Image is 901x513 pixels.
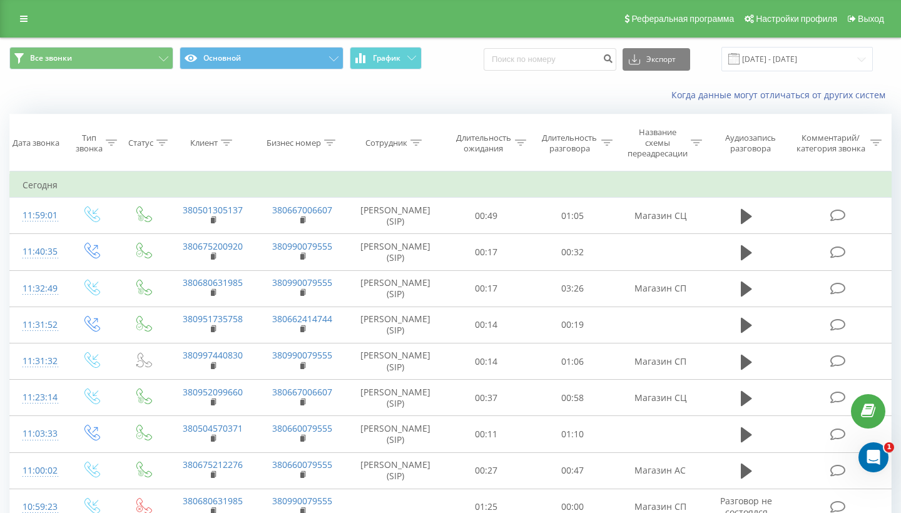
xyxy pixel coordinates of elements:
[444,343,530,380] td: 00:14
[183,204,243,216] a: 380501305137
[23,313,53,337] div: 11:31:52
[716,133,785,154] div: Аудиозапись разговора
[272,422,332,434] a: 380660079555
[455,133,512,154] div: Длительность ожидания
[529,416,616,452] td: 01:10
[616,343,705,380] td: Магазин СП
[183,386,243,398] a: 380952099660
[183,349,243,361] a: 380997440830
[444,270,530,307] td: 00:17
[444,452,530,489] td: 00:27
[616,198,705,234] td: Магазин СЦ
[373,54,400,63] span: График
[128,138,153,148] div: Статус
[183,422,243,434] a: 380504570371
[347,307,444,343] td: [PERSON_NAME] (SIP)
[365,138,407,148] div: Сотрудник
[183,459,243,470] a: 380675212276
[272,349,332,361] a: 380990079555
[10,173,892,198] td: Сегодня
[9,47,173,69] button: Все звонки
[23,385,53,410] div: 11:23:14
[347,198,444,234] td: [PERSON_NAME] (SIP)
[347,452,444,489] td: [PERSON_NAME] (SIP)
[23,203,53,228] div: 11:59:01
[444,234,530,270] td: 00:17
[183,495,243,507] a: 380680631985
[76,133,103,154] div: Тип звонка
[272,204,332,216] a: 380667006607
[529,452,616,489] td: 00:47
[529,270,616,307] td: 03:26
[444,307,530,343] td: 00:14
[858,14,884,24] span: Выход
[180,47,344,69] button: Основной
[616,452,705,489] td: Магазин АС
[631,14,734,24] span: Реферальная программа
[190,138,218,148] div: Клиент
[267,138,321,148] div: Бизнес номер
[23,459,53,483] div: 11:00:02
[671,89,892,101] a: Когда данные могут отличаться от других систем
[272,240,332,252] a: 380990079555
[272,459,332,470] a: 380660079555
[529,343,616,380] td: 01:06
[529,307,616,343] td: 00:19
[529,380,616,416] td: 00:58
[183,277,243,288] a: 380680631985
[30,53,72,63] span: Все звонки
[183,240,243,252] a: 380675200920
[884,442,894,452] span: 1
[616,380,705,416] td: Магазин СЦ
[347,270,444,307] td: [PERSON_NAME] (SIP)
[23,422,53,446] div: 11:03:33
[272,495,332,507] a: 380990079555
[858,442,888,472] iframe: Intercom live chat
[541,133,598,154] div: Длительность разговора
[444,416,530,452] td: 00:11
[23,349,53,373] div: 11:31:32
[23,240,53,264] div: 11:40:35
[529,198,616,234] td: 01:05
[627,127,688,159] div: Название схемы переадресации
[183,313,243,325] a: 380951735758
[444,380,530,416] td: 00:37
[529,234,616,270] td: 00:32
[484,48,616,71] input: Поиск по номеру
[347,416,444,452] td: [PERSON_NAME] (SIP)
[272,277,332,288] a: 380990079555
[794,133,867,154] div: Комментарий/категория звонка
[272,386,332,398] a: 380667006607
[444,198,530,234] td: 00:49
[272,313,332,325] a: 380662414744
[347,343,444,380] td: [PERSON_NAME] (SIP)
[347,380,444,416] td: [PERSON_NAME] (SIP)
[347,234,444,270] td: [PERSON_NAME] (SIP)
[350,47,422,69] button: График
[23,277,53,301] div: 11:32:49
[756,14,837,24] span: Настройки профиля
[616,270,705,307] td: Магазин СП
[623,48,690,71] button: Экспорт
[13,138,59,148] div: Дата звонка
